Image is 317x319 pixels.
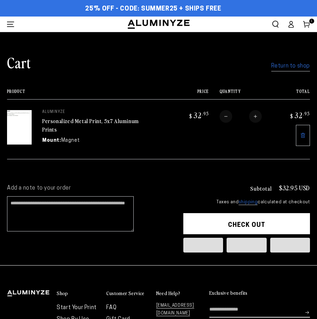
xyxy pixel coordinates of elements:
[279,185,310,191] p: $32.95 USD
[239,200,258,205] a: shipping
[7,53,31,71] h1: Cart
[156,304,194,316] a: [EMAIL_ADDRESS][DOMAIN_NAME]
[85,5,221,13] span: 25% OFF - Code: SUMMER25 + Ships Free
[188,110,209,120] bdi: 32
[271,61,310,71] a: Return to shop
[7,110,32,145] img: 5"x7" Rectangle White Glossy Aluminyzed Photo
[106,305,116,311] a: FAQ
[189,113,192,120] span: $
[42,137,61,144] dt: Mount:
[272,89,310,99] th: Total
[42,110,148,114] p: aluminyze
[106,290,144,296] h2: Customer Service
[202,110,209,116] sup: .95
[303,110,310,116] sup: .95
[289,110,310,120] bdi: 32
[232,110,249,123] input: Quantity for Personalized Metal Print, 5x7 Aluminum Prints
[57,290,99,297] summary: Shop
[61,137,80,144] dd: Magnet
[127,19,190,30] img: Aluminyze
[209,290,248,296] h2: Exclusive benefits
[3,17,18,32] summary: Menu
[290,113,293,120] span: $
[171,89,209,99] th: Price
[156,290,180,296] h2: Need Help?
[106,290,149,297] summary: Customer Service
[183,199,310,206] small: Taxes and calculated at checkout
[156,290,199,297] summary: Need Help?
[7,89,171,99] th: Product
[57,305,97,311] a: Start Your Print
[250,185,272,191] h3: Subtotal
[296,125,310,146] a: Remove 5"x7" Rectangle White Glossy Aluminyzed Photo
[209,89,272,99] th: Quantity
[311,19,313,24] span: 1
[7,185,134,192] label: Add a note to your order
[209,290,310,296] summary: Exclusive benefits
[268,17,283,32] summary: Search our site
[57,290,68,296] h2: Shop
[183,213,310,234] button: Check out
[42,117,139,134] a: Personalized Metal Print, 5x7 Aluminum Prints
